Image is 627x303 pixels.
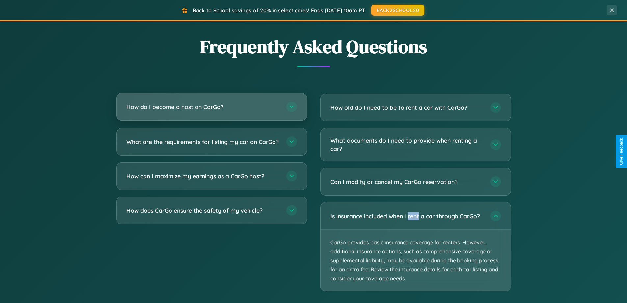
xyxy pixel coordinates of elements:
h2: Frequently Asked Questions [116,34,511,59]
h3: Can I modify or cancel my CarGo reservation? [330,178,484,186]
h3: How can I maximize my earnings as a CarGo host? [126,172,280,180]
h3: How do I become a host on CarGo? [126,103,280,111]
p: CarGo provides basic insurance coverage for renters. However, additional insurance options, such ... [321,230,511,291]
h3: What documents do I need to provide when renting a car? [330,136,484,153]
h3: What are the requirements for listing my car on CarGo? [126,138,280,146]
h3: Is insurance included when I rent a car through CarGo? [330,212,484,220]
div: Give Feedback [619,138,624,165]
button: BACK2SCHOOL20 [371,5,424,16]
span: Back to School savings of 20% in select cities! Ends [DATE] 10am PT. [193,7,366,14]
h3: How does CarGo ensure the safety of my vehicle? [126,206,280,215]
h3: How old do I need to be to rent a car with CarGo? [330,104,484,112]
